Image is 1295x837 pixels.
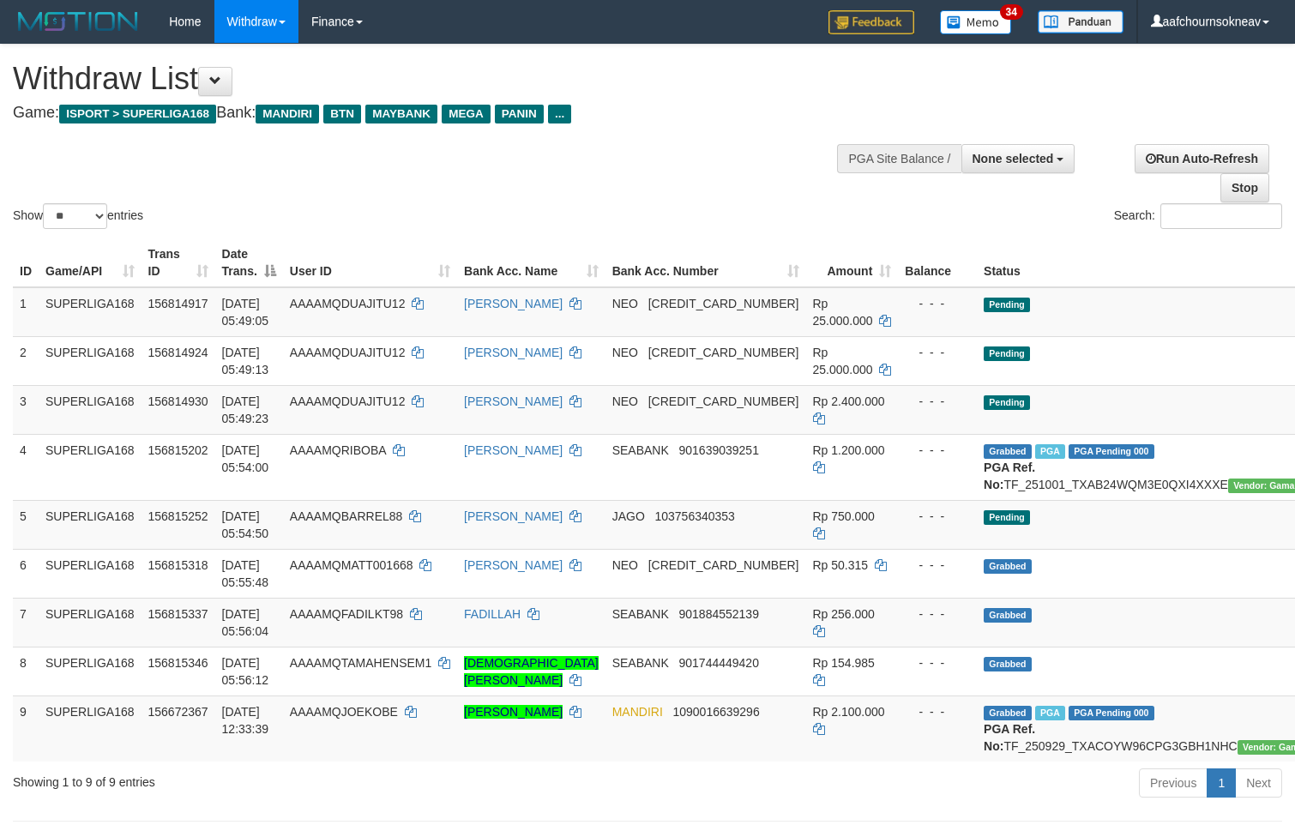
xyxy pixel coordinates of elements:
a: Run Auto-Refresh [1135,144,1269,173]
img: panduan.png [1038,10,1123,33]
th: Bank Acc. Name: activate to sort column ascending [457,238,605,287]
td: SUPERLIGA168 [39,695,142,762]
a: Next [1235,768,1282,798]
span: Marked by aafromsomean [1035,444,1065,459]
div: PGA Site Balance / [837,144,961,173]
a: 1 [1207,768,1236,798]
span: Copy 5859457140486971 to clipboard [648,394,799,408]
span: MANDIRI [256,105,319,123]
label: Show entries [13,203,143,229]
th: Balance [898,238,977,287]
td: 7 [13,598,39,647]
span: Copy 901744449420 to clipboard [678,656,758,670]
div: - - - [905,703,970,720]
span: Copy 5859457140486971 to clipboard [648,297,799,310]
b: PGA Ref. No: [984,722,1035,753]
span: 156814930 [148,394,208,408]
span: Rp 154.985 [813,656,875,670]
span: 156815346 [148,656,208,670]
div: - - - [905,344,970,361]
a: [PERSON_NAME] [464,509,563,523]
span: Pending [984,298,1030,312]
th: Trans ID: activate to sort column ascending [142,238,215,287]
span: AAAAMQFADILKT98 [290,607,403,621]
th: User ID: activate to sort column ascending [283,238,457,287]
span: Copy 1090016639296 to clipboard [672,705,759,719]
span: Rp 50.315 [813,558,869,572]
input: Search: [1160,203,1282,229]
span: [DATE] 05:49:05 [222,297,269,328]
span: Grabbed [984,706,1032,720]
td: SUPERLIGA168 [39,385,142,434]
span: NEO [612,297,638,310]
span: [DATE] 05:54:50 [222,509,269,540]
span: 156814924 [148,346,208,359]
a: [PERSON_NAME] [464,297,563,310]
span: Pending [984,346,1030,361]
span: [DATE] 05:56:12 [222,656,269,687]
td: SUPERLIGA168 [39,549,142,598]
h1: Withdraw List [13,62,846,96]
span: BTN [323,105,361,123]
span: Pending [984,395,1030,410]
span: Grabbed [984,657,1032,671]
span: Rp 750.000 [813,509,875,523]
span: [DATE] 12:33:39 [222,705,269,736]
span: NEO [612,558,638,572]
span: [DATE] 05:54:00 [222,443,269,474]
div: - - - [905,442,970,459]
a: FADILLAH [464,607,521,621]
th: Amount: activate to sort column ascending [806,238,899,287]
span: NEO [612,394,638,408]
span: [DATE] 05:55:48 [222,558,269,589]
span: AAAAMQDUAJITU12 [290,297,406,310]
span: [DATE] 05:56:04 [222,607,269,638]
span: NEO [612,346,638,359]
span: [DATE] 05:49:23 [222,394,269,425]
span: Copy 103756340353 to clipboard [654,509,734,523]
div: - - - [905,295,970,312]
span: 156672367 [148,705,208,719]
span: AAAAMQJOEKOBE [290,705,398,719]
span: MEGA [442,105,491,123]
span: Grabbed [984,559,1032,574]
span: PGA Pending [1069,706,1154,720]
span: AAAAMQMATT001668 [290,558,413,572]
span: MANDIRI [612,705,663,719]
span: None selected [973,152,1054,166]
img: MOTION_logo.png [13,9,143,34]
span: Rp 1.200.000 [813,443,885,457]
b: PGA Ref. No: [984,461,1035,491]
span: 34 [1000,4,1023,20]
span: 156814917 [148,297,208,310]
div: - - - [905,508,970,525]
th: Bank Acc. Number: activate to sort column ascending [605,238,806,287]
span: 156815337 [148,607,208,621]
span: Marked by aafsengchandara [1035,706,1065,720]
td: SUPERLIGA168 [39,500,142,549]
td: SUPERLIGA168 [39,287,142,337]
span: AAAAMQDUAJITU12 [290,346,406,359]
td: SUPERLIGA168 [39,336,142,385]
td: SUPERLIGA168 [39,598,142,647]
a: [PERSON_NAME] [464,705,563,719]
td: 6 [13,549,39,598]
td: 8 [13,647,39,695]
span: Copy 5859457140486971 to clipboard [648,346,799,359]
td: 4 [13,434,39,500]
span: AAAAMQTAMAHENSEM1 [290,656,431,670]
span: AAAAMQDUAJITU12 [290,394,406,408]
span: Rp 25.000.000 [813,297,873,328]
span: PGA Pending [1069,444,1154,459]
a: [DEMOGRAPHIC_DATA][PERSON_NAME] [464,656,599,687]
button: None selected [961,144,1075,173]
td: 3 [13,385,39,434]
img: Button%20Memo.svg [940,10,1012,34]
a: Previous [1139,768,1208,798]
td: SUPERLIGA168 [39,647,142,695]
span: Rp 2.400.000 [813,394,885,408]
span: PANIN [495,105,544,123]
span: Copy 901639039251 to clipboard [678,443,758,457]
span: SEABANK [612,607,669,621]
th: ID [13,238,39,287]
